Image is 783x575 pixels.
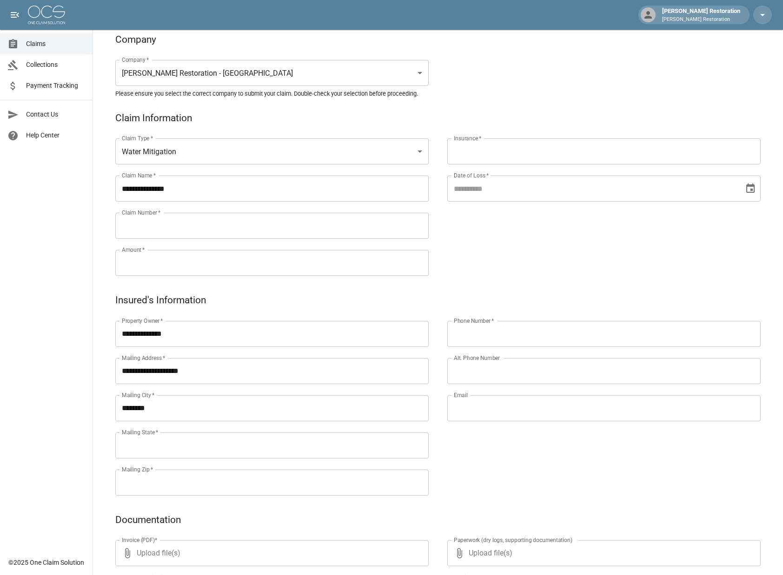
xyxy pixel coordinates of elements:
[122,354,165,362] label: Mailing Address
[122,317,163,325] label: Property Owner
[28,6,65,24] img: ocs-logo-white-transparent.png
[741,179,760,198] button: Choose date
[26,110,85,119] span: Contact Us
[454,391,468,399] label: Email
[122,391,155,399] label: Mailing City
[122,56,149,64] label: Company
[662,16,740,24] p: [PERSON_NAME] Restoration
[26,39,85,49] span: Claims
[469,540,736,566] span: Upload file(s)
[26,131,85,140] span: Help Center
[8,558,84,567] div: © 2025 One Claim Solution
[26,60,85,70] span: Collections
[658,7,744,23] div: [PERSON_NAME] Restoration
[122,134,153,142] label: Claim Type
[115,138,429,164] div: Water Mitigation
[137,540,404,566] span: Upload file(s)
[115,90,761,98] h5: Please ensure you select the correct company to submit your claim. Double-check your selection be...
[454,536,572,544] label: Paperwork (dry logs, supporting documentation)
[122,171,156,179] label: Claim Name
[122,209,160,216] label: Claim Number
[122,428,158,436] label: Mailing State
[6,6,24,24] button: open drawer
[454,354,500,362] label: Alt. Phone Number
[122,246,145,254] label: Amount
[454,134,481,142] label: Insurance
[26,81,85,91] span: Payment Tracking
[122,465,153,473] label: Mailing Zip
[454,171,489,179] label: Date of Loss
[454,317,494,325] label: Phone Number
[115,60,429,86] div: [PERSON_NAME] Restoration - [GEOGRAPHIC_DATA]
[122,536,158,544] label: Invoice (PDF)*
